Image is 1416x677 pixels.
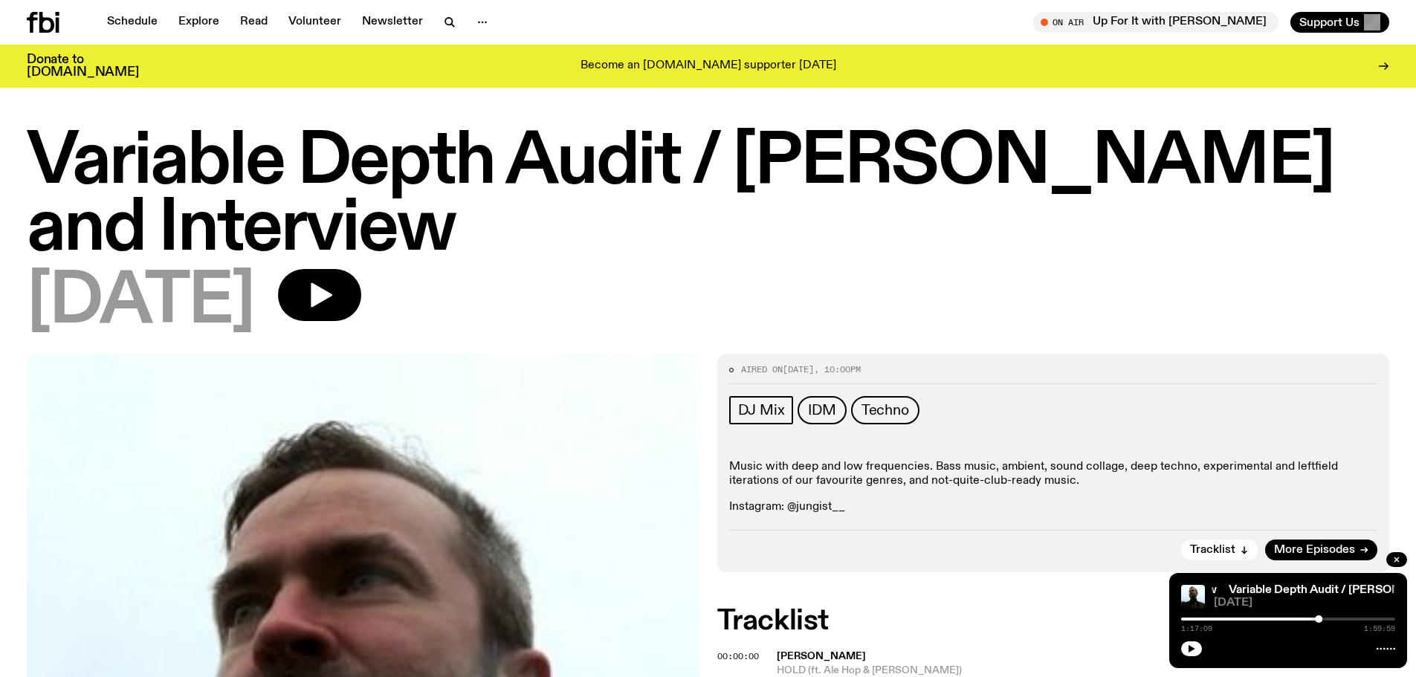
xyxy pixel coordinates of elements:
a: More Episodes [1265,540,1377,560]
a: Explore [169,12,228,33]
a: Volunteer [279,12,350,33]
span: More Episodes [1274,545,1355,556]
span: [DATE] [783,363,814,375]
button: Tracklist [1181,540,1258,560]
a: IDM [798,396,846,424]
a: Newsletter [353,12,432,33]
span: [DATE] [27,269,254,336]
span: Tracklist [1190,545,1235,556]
span: Techno [861,402,909,418]
p: Instagram: @jungist__ [729,500,1378,514]
span: Aired on [741,363,783,375]
button: On AirUp For It with [PERSON_NAME] [1033,12,1278,33]
a: DJ Mix [729,396,794,424]
h2: Tracklist [717,608,1390,635]
h3: Donate to [DOMAIN_NAME] [27,54,139,79]
span: IDM [808,402,835,418]
span: , 10:00pm [814,363,861,375]
span: Support Us [1299,16,1360,29]
a: Read [231,12,277,33]
span: 1:17:09 [1181,625,1212,632]
span: DJ Mix [738,402,785,418]
span: 00:00:00 [717,650,759,662]
a: Schedule [98,12,167,33]
span: [PERSON_NAME] [777,651,866,661]
button: 00:00:00 [717,652,759,661]
p: Become an [DOMAIN_NAME] supporter [DATE] [581,59,836,73]
button: Support Us [1290,12,1389,33]
span: [DATE] [1214,597,1395,609]
h1: Variable Depth Audit / [PERSON_NAME] and Interview [27,129,1389,263]
a: Techno [851,396,919,424]
p: Music with deep and low frequencies. Bass music, ambient, sound collage, deep techno, experimenta... [729,460,1378,488]
span: 1:59:59 [1364,625,1395,632]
